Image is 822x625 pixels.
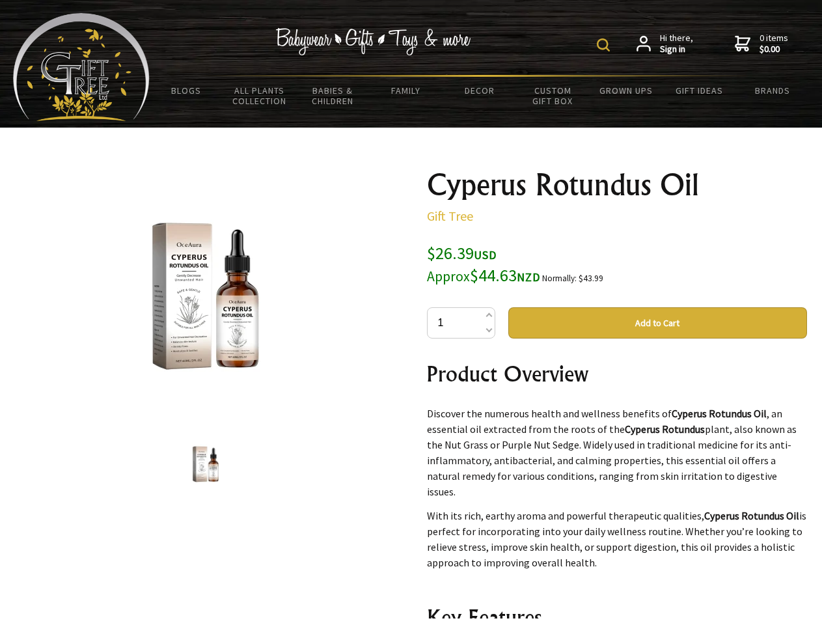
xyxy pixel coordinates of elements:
[508,307,807,339] button: Add to Cart
[625,423,705,436] strong: Cyperus Rotundus
[104,195,307,398] img: Cyperus Rotundus Oil
[427,406,807,499] p: Discover the numerous health and wellness benefits of , an essential oil extracted from the roots...
[370,77,443,104] a: Family
[427,208,473,224] a: Gift Tree
[474,247,497,262] span: USD
[516,77,590,115] a: Custom Gift Box
[427,268,470,285] small: Approx
[660,33,693,55] span: Hi there,
[223,77,297,115] a: All Plants Collection
[760,44,788,55] strong: $0.00
[296,77,370,115] a: Babies & Children
[735,33,788,55] a: 0 items$0.00
[736,77,810,104] a: Brands
[663,77,736,104] a: Gift Ideas
[660,44,693,55] strong: Sign in
[517,270,540,285] span: NZD
[704,509,799,522] strong: Cyperus Rotundus Oil
[427,242,540,286] span: $26.39 $44.63
[672,407,767,420] strong: Cyperus Rotundus Oil
[13,13,150,121] img: Babyware - Gifts - Toys and more...
[427,169,807,201] h1: Cyperus Rotundus Oil
[589,77,663,104] a: Grown Ups
[637,33,693,55] a: Hi there,Sign in
[597,38,610,51] img: product search
[427,508,807,570] p: With its rich, earthy aroma and powerful therapeutic qualities, is perfect for incorporating into...
[443,77,516,104] a: Decor
[760,32,788,55] span: 0 items
[181,439,230,489] img: Cyperus Rotundus Oil
[542,273,603,284] small: Normally: $43.99
[150,77,223,104] a: BLOGS
[427,358,807,389] h2: Product Overview
[276,28,471,55] img: Babywear - Gifts - Toys & more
